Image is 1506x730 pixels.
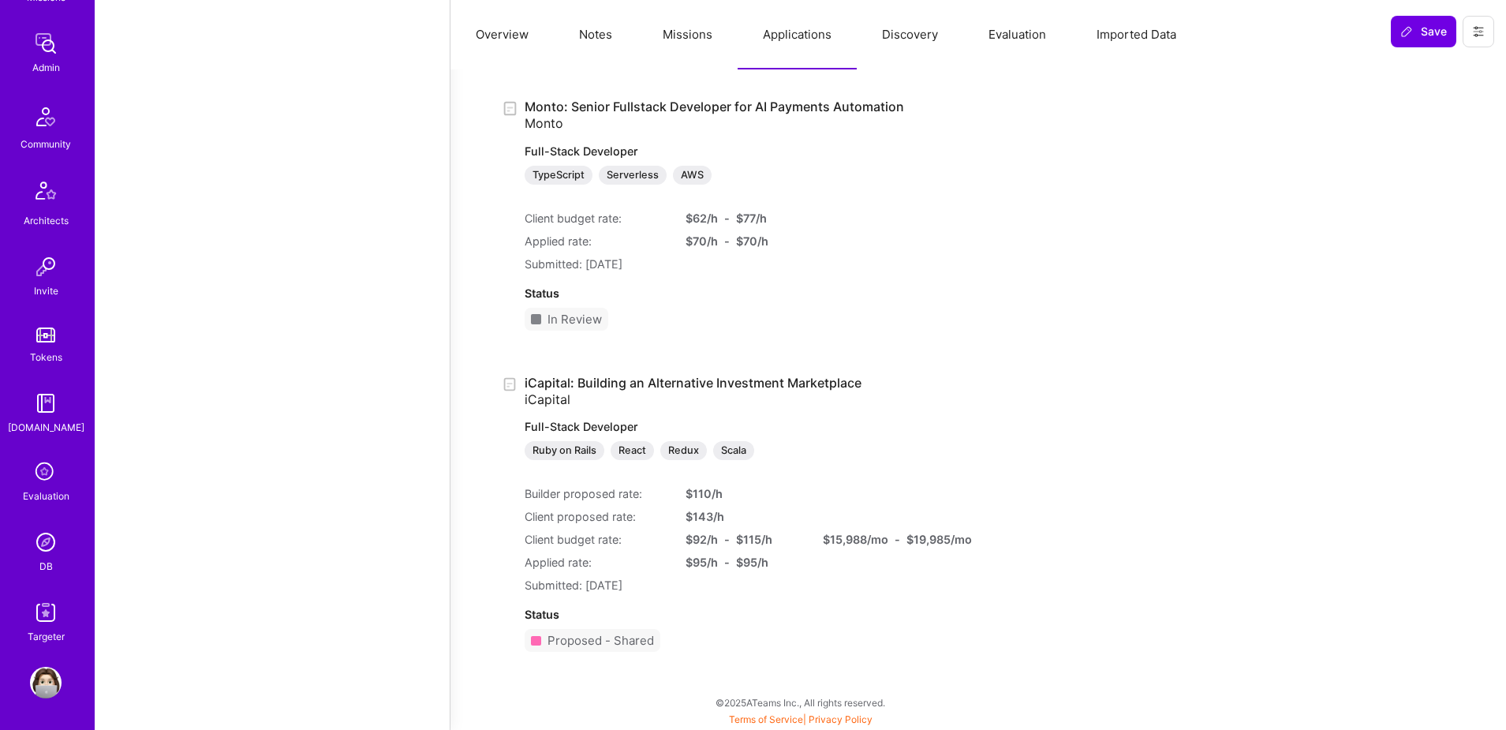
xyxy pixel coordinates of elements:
[686,210,718,226] div: $ 62 /h
[30,251,62,283] img: Invite
[686,554,718,571] div: $ 95 /h
[27,174,65,212] img: Architects
[39,558,53,575] div: DB
[30,387,62,419] img: guide book
[736,210,767,226] div: $ 77 /h
[525,577,941,593] div: Submitted: [DATE]
[501,375,525,393] div: Created
[27,98,65,136] img: Community
[525,531,667,548] div: Client budget rate:
[21,136,71,152] div: Community
[525,166,592,185] div: TypeScript
[906,531,972,548] div: $ 19,985 /mo
[724,554,730,571] div: -
[36,328,55,343] img: tokens
[1400,24,1447,39] span: Save
[686,531,718,548] div: $ 92 /h
[525,606,941,623] div: Status
[28,628,65,645] div: Targeter
[547,632,654,649] div: Proposed - Shared
[23,488,69,504] div: Evaluation
[895,531,900,548] div: -
[525,391,570,407] span: iCapital
[501,99,525,117] div: Created
[525,508,667,525] div: Client proposed rate:
[30,667,62,698] img: User Avatar
[95,683,1506,722] div: © 2025 ATeams Inc., All rights reserved.
[525,285,941,301] div: Status
[525,441,604,460] div: Ruby on Rails
[673,166,712,185] div: AWS
[525,99,941,185] a: Monto: Senior Fullstack Developer for AI Payments AutomationMontoFull-Stack DeveloperTypeScriptSe...
[611,441,654,460] div: React
[525,256,941,272] div: Submitted: [DATE]
[501,99,519,118] i: icon Application
[24,212,69,229] div: Architects
[736,531,772,548] div: $ 115 /h
[724,210,730,226] div: -
[30,28,62,59] img: admin teamwork
[30,597,62,628] img: Skill Targeter
[599,166,667,185] div: Serverless
[686,485,804,502] div: $ 110 /h
[32,59,60,76] div: Admin
[686,508,804,525] div: $ 143 /h
[525,375,941,461] a: iCapital: Building an Alternative Investment MarketplaceiCapitalFull-Stack DeveloperRuby on Rails...
[547,311,602,328] div: In Review
[30,349,62,365] div: Tokens
[1391,16,1456,47] button: Save
[713,441,754,460] div: Scala
[31,458,61,488] i: icon SelectionTeam
[34,283,58,299] div: Invite
[30,526,62,558] img: Admin Search
[724,531,730,548] div: -
[660,441,707,460] div: Redux
[525,233,667,249] div: Applied rate:
[724,233,730,249] div: -
[525,115,563,131] span: Monto
[26,667,65,698] a: User Avatar
[686,233,718,249] div: $ 70 /h
[525,210,667,226] div: Client budget rate:
[729,713,873,725] span: |
[809,713,873,725] a: Privacy Policy
[525,554,667,571] div: Applied rate:
[736,233,768,249] div: $ 70 /h
[736,554,768,571] div: $ 95 /h
[823,531,888,548] div: $ 15,988 /mo
[525,419,941,435] p: Full-Stack Developer
[729,713,803,725] a: Terms of Service
[525,485,667,502] div: Builder proposed rate:
[525,144,941,159] p: Full-Stack Developer
[8,419,84,436] div: [DOMAIN_NAME]
[501,376,519,394] i: icon Application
